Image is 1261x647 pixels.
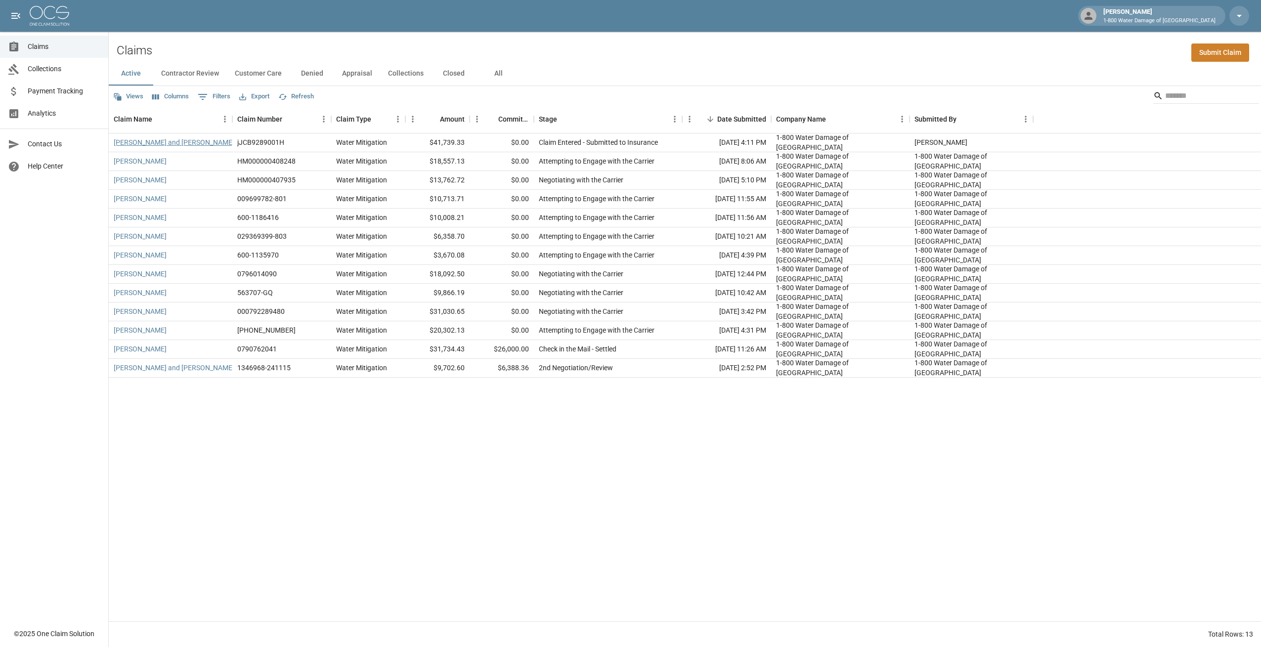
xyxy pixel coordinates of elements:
[227,62,290,86] button: Customer Care
[336,231,387,241] div: Water Mitigation
[539,325,654,335] div: Attempting to Engage with the Carrier
[682,190,771,209] div: [DATE] 11:55 AM
[237,156,296,166] div: HM000000408248
[237,175,296,185] div: HM000000407935
[290,62,334,86] button: Denied
[776,170,905,190] div: 1-800 Water Damage of Athens
[237,269,277,279] div: 0796014090
[114,213,167,222] a: [PERSON_NAME]
[111,89,146,104] button: Views
[109,105,232,133] div: Claim Name
[498,105,529,133] div: Committed Amount
[28,161,100,172] span: Help Center
[405,340,470,359] div: $31,734.43
[114,344,167,354] a: [PERSON_NAME]
[914,226,1028,246] div: 1-800 Water Damage of Athens
[237,363,291,373] div: 1346968-241115
[682,227,771,246] div: [DATE] 10:21 AM
[682,302,771,321] div: [DATE] 3:42 PM
[914,151,1028,171] div: 1-800 Water Damage of Athens
[1103,17,1216,25] p: 1-800 Water Damage of [GEOGRAPHIC_DATA]
[776,151,905,171] div: 1-800 Water Damage of Athens
[440,105,465,133] div: Amount
[470,190,534,209] div: $0.00
[682,133,771,152] div: [DATE] 4:11 PM
[232,105,331,133] div: Claim Number
[557,112,571,126] button: Sort
[470,246,534,265] div: $0.00
[539,137,658,147] div: Claim Entered - Submitted to Insurance
[405,190,470,209] div: $10,713.71
[282,112,296,126] button: Sort
[114,194,167,204] a: [PERSON_NAME]
[237,89,272,104] button: Export
[539,288,623,298] div: Negotiating with the Carrier
[237,288,273,298] div: 563707-GQ
[771,105,910,133] div: Company Name
[470,265,534,284] div: $0.00
[217,112,232,127] button: Menu
[776,302,905,321] div: 1-800 Water Damage of Athens
[114,306,167,316] a: [PERSON_NAME]
[152,112,166,126] button: Sort
[914,189,1028,209] div: 1-800 Water Damage of Athens
[432,62,476,86] button: Closed
[153,62,227,86] button: Contractor Review
[316,112,331,127] button: Menu
[682,209,771,227] div: [DATE] 11:56 AM
[914,208,1028,227] div: 1-800 Water Damage of Athens
[682,152,771,171] div: [DATE] 8:06 AM
[237,213,279,222] div: 600-1186416
[114,325,167,335] a: [PERSON_NAME]
[539,175,623,185] div: Negotiating with the Carrier
[470,112,484,127] button: Menu
[776,283,905,302] div: 1-800 Water Damage of Athens
[336,363,387,373] div: Water Mitigation
[28,42,100,52] span: Claims
[28,86,100,96] span: Payment Tracking
[776,208,905,227] div: 1-800 Water Damage of Athens
[195,89,233,105] button: Show filters
[405,105,470,133] div: Amount
[336,344,387,354] div: Water Mitigation
[682,265,771,284] div: [DATE] 12:44 PM
[776,189,905,209] div: 1-800 Water Damage of Athens
[914,320,1028,340] div: 1-800 Water Damage of Athens
[470,152,534,171] div: $0.00
[405,302,470,321] div: $31,030.65
[331,105,405,133] div: Claim Type
[539,344,616,354] div: Check in the Mail - Settled
[539,269,623,279] div: Negotiating with the Carrier
[405,209,470,227] div: $10,008.21
[682,340,771,359] div: [DATE] 11:26 AM
[336,250,387,260] div: Water Mitigation
[682,171,771,190] div: [DATE] 5:10 PM
[28,108,100,119] span: Analytics
[539,213,654,222] div: Attempting to Engage with the Carrier
[405,152,470,171] div: $18,557.13
[776,339,905,359] div: 1-800 Water Damage of Athens
[371,112,385,126] button: Sort
[405,227,470,246] div: $6,358.70
[776,105,826,133] div: Company Name
[237,344,277,354] div: 0790762041
[336,156,387,166] div: Water Mitigation
[405,246,470,265] div: $3,670.08
[914,283,1028,302] div: 1-800 Water Damage of Athens
[14,629,94,639] div: © 2025 One Claim Solution
[109,62,153,86] button: Active
[470,171,534,190] div: $0.00
[237,250,279,260] div: 600-1135970
[114,288,167,298] a: [PERSON_NAME]
[470,302,534,321] div: $0.00
[667,112,682,127] button: Menu
[237,137,284,147] div: jJCB9289001H
[405,284,470,302] div: $9,866.19
[682,321,771,340] div: [DATE] 4:31 PM
[539,156,654,166] div: Attempting to Engage with the Carrier
[914,105,957,133] div: Submitted By
[470,105,534,133] div: Committed Amount
[826,112,840,126] button: Sort
[114,231,167,241] a: [PERSON_NAME]
[682,112,697,127] button: Menu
